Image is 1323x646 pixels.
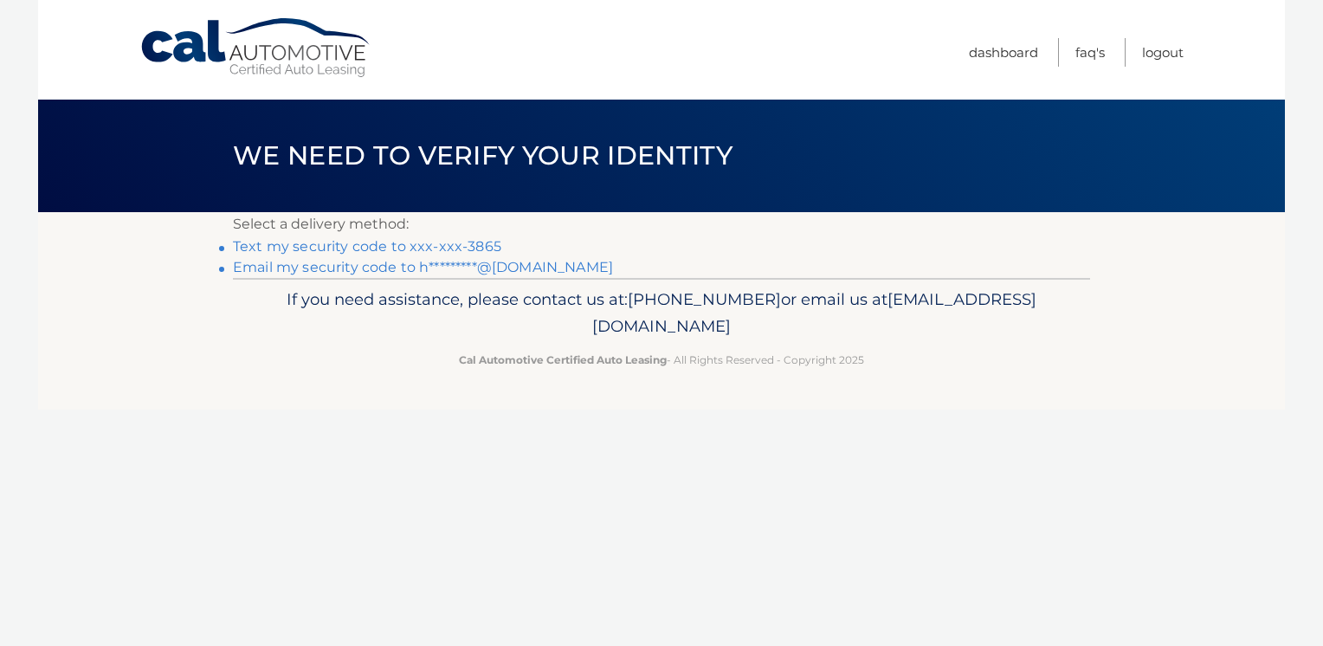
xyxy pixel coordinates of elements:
[233,259,613,275] a: Email my security code to h*********@[DOMAIN_NAME]
[969,38,1038,67] a: Dashboard
[459,353,667,366] strong: Cal Automotive Certified Auto Leasing
[233,238,501,255] a: Text my security code to xxx-xxx-3865
[1142,38,1184,67] a: Logout
[139,17,373,79] a: Cal Automotive
[233,212,1090,236] p: Select a delivery method:
[1075,38,1105,67] a: FAQ's
[628,289,781,309] span: [PHONE_NUMBER]
[244,351,1079,369] p: - All Rights Reserved - Copyright 2025
[233,139,732,171] span: We need to verify your identity
[244,286,1079,341] p: If you need assistance, please contact us at: or email us at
